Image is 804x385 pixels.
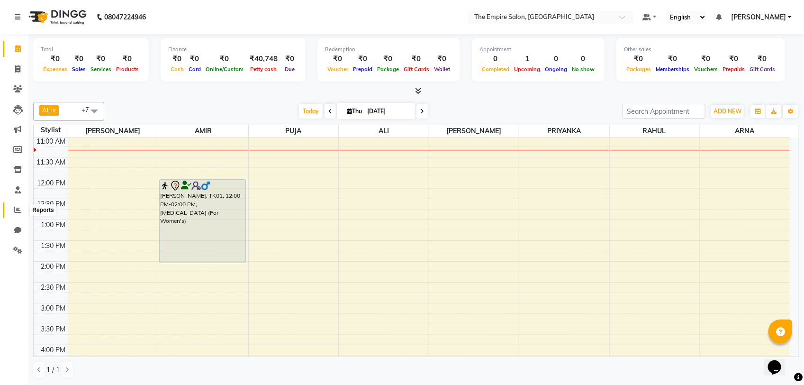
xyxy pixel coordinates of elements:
div: 3:00 PM [39,303,68,313]
span: [PERSON_NAME] [429,125,519,137]
span: 1 / 1 [46,365,60,375]
span: [PERSON_NAME] [731,12,786,22]
div: ₹0 [70,54,88,64]
span: Products [114,66,141,73]
span: +7 [81,106,96,113]
a: x [52,106,56,114]
div: 0 [479,54,512,64]
div: Total [41,46,141,54]
div: Other sales [624,46,777,54]
span: Completed [479,66,512,73]
div: 1 [512,54,542,64]
span: [PERSON_NAME] [68,125,158,137]
div: ₹0 [653,54,692,64]
div: [PERSON_NAME], TK01, 12:00 PM-02:00 PM, [MEDICAL_DATA] (For Women's) [160,180,245,263]
span: Card [186,66,203,73]
span: Gift Cards [401,66,432,73]
span: Prepaid [351,66,375,73]
div: 1:00 PM [39,220,68,230]
div: 11:00 AM [35,137,68,147]
div: Redemption [325,46,452,54]
div: 0 [542,54,569,64]
span: Gift Cards [747,66,777,73]
span: Wallet [432,66,452,73]
span: Thu [344,108,364,115]
div: 4:00 PM [39,345,68,355]
div: 2:00 PM [39,262,68,272]
div: ₹0 [114,54,141,64]
div: 12:30 PM [36,199,68,209]
div: ₹0 [351,54,375,64]
span: AMIR [158,125,248,137]
div: ₹0 [401,54,432,64]
span: Petty cash [248,66,280,73]
span: ARNA [700,125,790,137]
span: ALI [339,125,429,137]
input: 2025-09-04 [364,104,412,119]
div: ₹40,748 [246,54,281,64]
div: ₹0 [375,54,401,64]
div: ₹0 [88,54,114,64]
span: RAHUL [610,125,700,137]
span: Upcoming [512,66,542,73]
div: Appointment [479,46,597,54]
span: Memberships [653,66,692,73]
div: ₹0 [168,54,186,64]
span: Cash [168,66,186,73]
div: Stylist [34,125,68,135]
div: ₹0 [624,54,653,64]
div: ₹0 [281,54,298,64]
span: Vouchers [692,66,720,73]
span: Expenses [41,66,70,73]
div: 12:00 PM [36,178,68,188]
span: PUJA [249,125,339,137]
input: Search Appointment [623,104,705,119]
div: 11:30 AM [35,157,68,167]
span: Voucher [325,66,351,73]
div: ₹0 [692,54,720,64]
span: Ongoing [542,66,569,73]
span: Online/Custom [203,66,246,73]
div: 2:30 PM [39,283,68,293]
div: 3:30 PM [39,324,68,334]
span: Today [299,104,323,119]
div: Reports [30,205,56,216]
div: ₹0 [41,54,70,64]
div: 0 [569,54,597,64]
span: PRIYANKA [519,125,609,137]
div: 1:30 PM [39,241,68,251]
span: Services [88,66,114,73]
span: Prepaids [720,66,747,73]
div: ₹0 [432,54,452,64]
span: Due [282,66,297,73]
img: logo [24,4,89,30]
button: ADD NEW [711,105,744,118]
iframe: chat widget [764,347,795,376]
div: ₹0 [186,54,203,64]
div: ₹0 [203,54,246,64]
span: No show [569,66,597,73]
span: ADD NEW [714,108,741,115]
div: ₹0 [325,54,351,64]
span: Package [375,66,401,73]
div: ₹0 [747,54,777,64]
div: ₹0 [720,54,747,64]
div: Finance [168,46,298,54]
b: 08047224946 [104,4,146,30]
span: Packages [624,66,653,73]
span: ALI [42,106,52,114]
span: Sales [70,66,88,73]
